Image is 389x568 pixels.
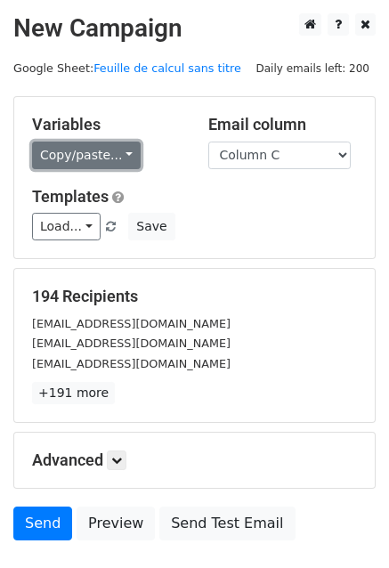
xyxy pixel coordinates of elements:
[32,450,357,470] h5: Advanced
[93,61,241,75] a: Feuille de calcul sans titre
[32,337,231,350] small: [EMAIL_ADDRESS][DOMAIN_NAME]
[159,507,295,540] a: Send Test Email
[32,187,109,206] a: Templates
[208,115,358,134] h5: Email column
[32,142,141,169] a: Copy/paste...
[300,483,389,568] iframe: Chat Widget
[13,61,241,75] small: Google Sheet:
[13,507,72,540] a: Send
[32,317,231,330] small: [EMAIL_ADDRESS][DOMAIN_NAME]
[32,115,182,134] h5: Variables
[32,382,115,404] a: +191 more
[300,483,389,568] div: Widget de chat
[249,59,376,78] span: Daily emails left: 200
[13,13,376,44] h2: New Campaign
[128,213,174,240] button: Save
[32,357,231,370] small: [EMAIL_ADDRESS][DOMAIN_NAME]
[77,507,155,540] a: Preview
[249,61,376,75] a: Daily emails left: 200
[32,287,357,306] h5: 194 Recipients
[32,213,101,240] a: Load...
